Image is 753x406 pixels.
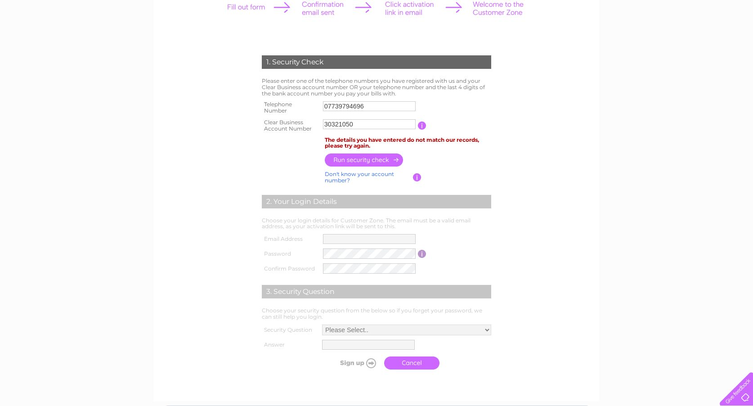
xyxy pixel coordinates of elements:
th: Confirm Password [260,261,321,276]
a: Don't know your account number? [325,171,394,184]
a: Water [627,38,644,45]
td: Choose your login details for Customer Zone. The email must be a valid email address, as your act... [260,215,493,232]
a: Contact [726,38,748,45]
input: Information [418,122,426,130]
a: Energy [650,38,669,45]
a: 0333 014 3131 [583,5,645,16]
td: Please enter one of the telephone numbers you have registered with us and your Clear Business acc... [260,76,493,99]
input: Submit [324,356,380,369]
th: Security Question [260,322,320,338]
img: logo.png [27,23,72,51]
div: 3. Security Question [262,285,491,298]
th: Telephone Number [260,99,321,117]
div: Clear Business is a trading name of Verastar Limited (registered in [GEOGRAPHIC_DATA] No. 3667643... [165,5,590,44]
div: 1. Security Check [262,55,491,69]
th: Clear Business Account Number [260,117,321,135]
a: Telecoms [675,38,702,45]
th: Password [260,246,321,261]
div: 2. Your Login Details [262,195,491,208]
td: Choose your security question from the below so if you forget your password, we can still help yo... [260,305,493,322]
a: Cancel [384,356,439,370]
input: Information [418,250,426,258]
td: The details you have entered do not match our records, please try again. [323,135,493,152]
th: Answer [260,338,320,352]
th: Email Address [260,232,321,246]
input: Information [413,173,421,181]
a: Blog [707,38,720,45]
